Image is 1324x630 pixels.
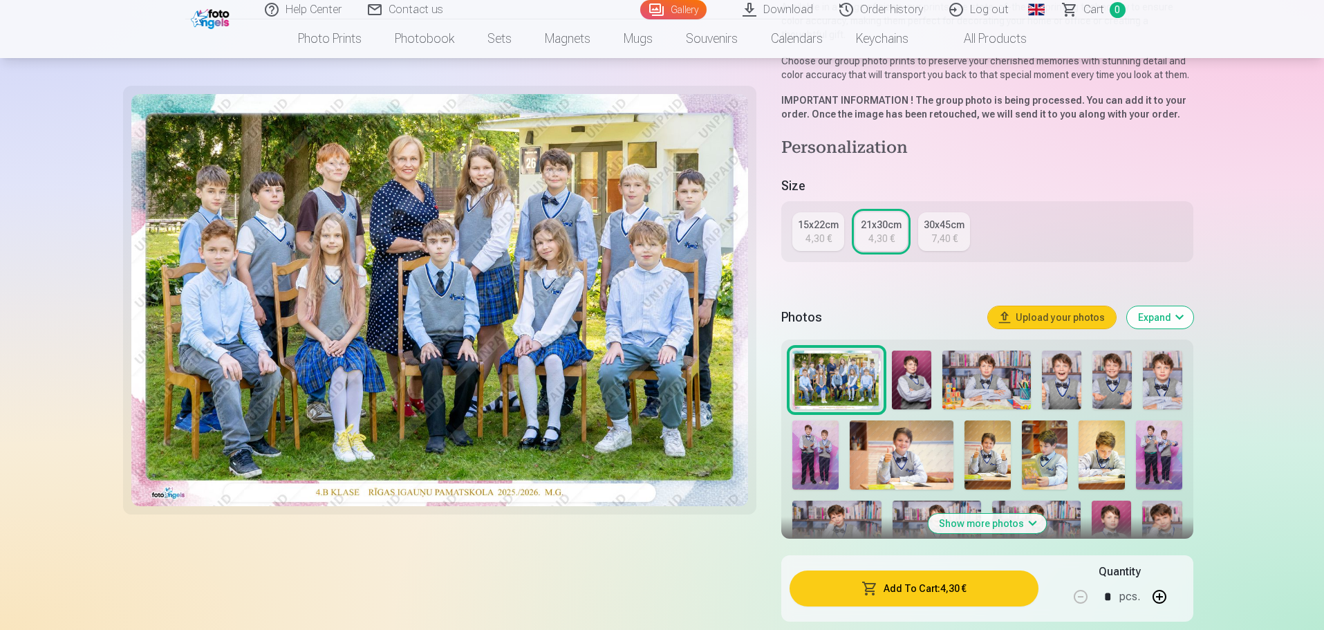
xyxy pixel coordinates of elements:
p: Choose our group photo prints to preserve your cherished memories with stunning detail and color ... [781,54,1193,82]
a: Keychains [839,19,925,58]
a: 21x30cm4,30 € [855,212,907,251]
button: Expand [1127,306,1193,328]
img: /fa1 [191,6,233,29]
a: 30x45cm7,40 € [918,212,970,251]
div: 21x30cm [861,218,902,232]
strong: The group photo is being processed. You can add it to your order. Once the image has been retouch... [781,95,1186,120]
a: Mugs [607,19,669,58]
button: Show more photos [928,514,1046,533]
a: All products [925,19,1043,58]
a: Sets [471,19,528,58]
h4: Personalization [781,138,1193,160]
a: Souvenirs [669,19,754,58]
div: pcs. [1119,580,1140,613]
div: 7,40 € [931,232,958,245]
span: 0 [1110,2,1126,18]
div: 4,30 € [868,232,895,245]
a: Calendars [754,19,839,58]
div: 15x22cm [798,218,839,232]
span: Сart [1083,1,1104,18]
h5: Photos [781,308,976,327]
a: Magnets [528,19,607,58]
button: Upload your photos [988,306,1116,328]
a: 15x22cm4,30 € [792,212,844,251]
div: 30x45cm [924,218,964,232]
a: Photo prints [281,19,378,58]
div: 4,30 € [805,232,832,245]
strong: IMPORTANT INFORMATION ! [781,95,913,106]
h5: Quantity [1099,564,1141,580]
button: Add To Cart:4,30 € [790,571,1038,606]
h5: Size [781,176,1193,196]
a: Photobook [378,19,471,58]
